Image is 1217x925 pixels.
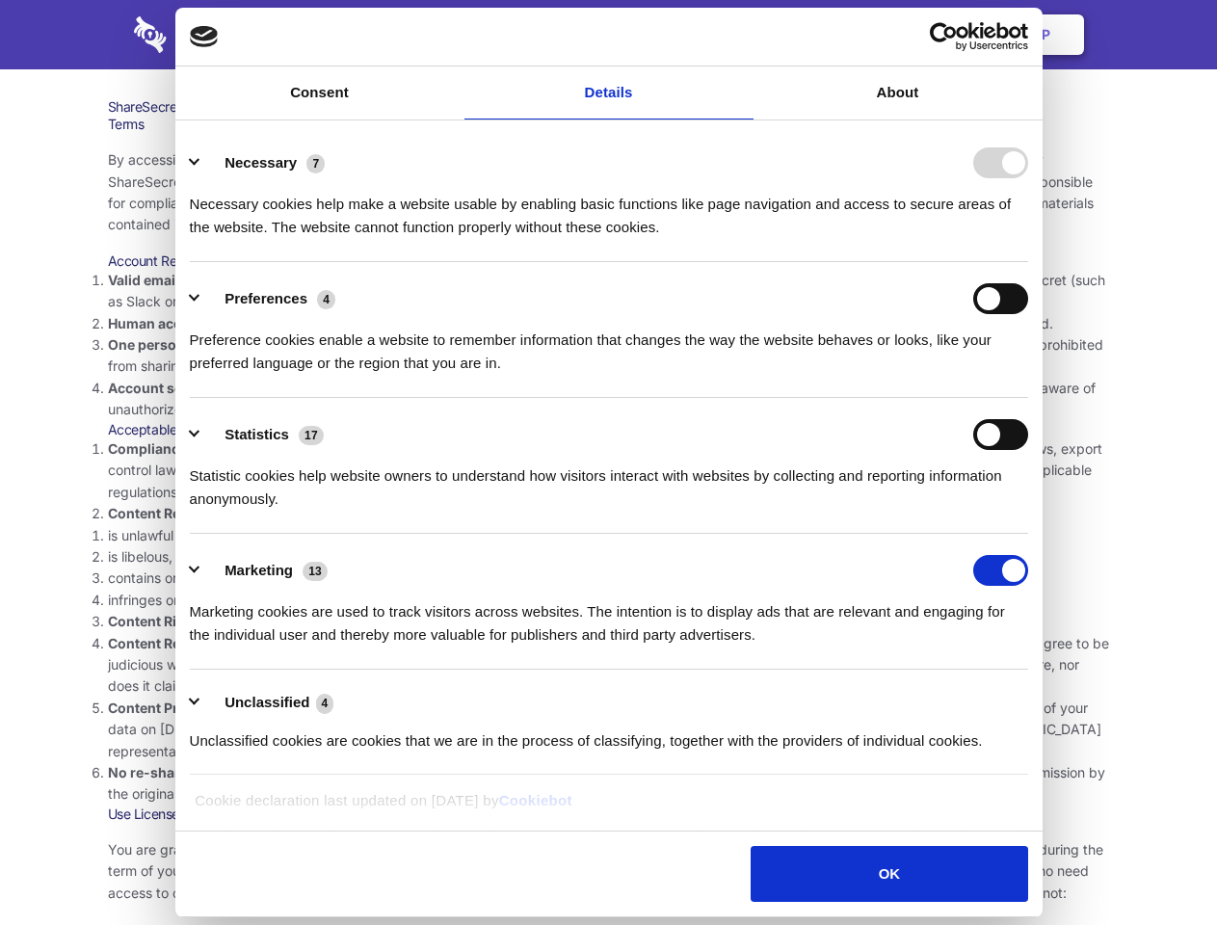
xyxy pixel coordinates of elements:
[190,586,1028,647] div: Marketing cookies are used to track visitors across websites. The intention is to display ads tha...
[499,792,572,808] a: Cookiebot
[108,315,225,331] strong: Human accounts.
[225,562,293,578] label: Marketing
[108,633,1110,698] li: You are solely responsible for the content you share on Sharesecret, and with the people you shar...
[108,700,217,716] strong: Content Privacy.
[316,694,334,713] span: 4
[108,380,225,396] strong: Account security.
[108,590,1110,611] li: infringes on any proprietary right of any party, including patent, trademark, trade secret, copyr...
[108,272,184,288] strong: Valid email.
[108,503,1110,611] li: You agree NOT to use Sharesecret to upload or share content that:
[108,116,1110,133] h3: Terms
[108,98,1110,116] h1: ShareSecret Terms of Service
[108,378,1110,421] li: You are responsible for your own account security, including the security of your Sharesecret acc...
[108,613,211,629] strong: Content Rights.
[317,290,335,309] span: 4
[190,283,348,314] button: Preferences (4)
[225,426,289,442] label: Statistics
[180,789,1037,827] div: Cookie declaration last updated on [DATE] by
[190,419,336,450] button: Statistics (17)
[190,178,1028,239] div: Necessary cookies help make a website usable by enabling basic functions like page navigation and...
[108,505,249,521] strong: Content Restrictions.
[108,421,1110,438] h3: Acceptable Use
[108,334,1110,378] li: You are not allowed to share account credentials. Each account is dedicated to the individual who...
[190,715,1028,753] div: Unclassified cookies are cookies that we are in the process of classifying, together with the pro...
[299,426,324,445] span: 17
[860,22,1028,51] a: Usercentrics Cookiebot - opens in a new window
[108,635,262,651] strong: Content Responsibility.
[1121,829,1194,902] iframe: Drift Widget Chat Controller
[306,154,325,173] span: 7
[225,290,307,306] label: Preferences
[754,66,1043,119] a: About
[190,450,1028,511] div: Statistic cookies help website owners to understand how visitors interact with websites by collec...
[108,336,272,353] strong: One person per account.
[190,26,219,47] img: logo
[108,313,1110,334] li: Only human beings may create accounts. “Bot” accounts — those created by software, in an automate...
[108,806,1110,823] h3: Use License
[134,16,299,53] img: logo-wordmark-white-trans-d4663122ce5f474addd5e946df7df03e33cb6a1c49d2221995e7729f52c070b2.svg
[190,555,340,586] button: Marketing (13)
[108,438,1110,503] li: Your use of the Sharesecret must not violate any applicable laws, including copyright or trademar...
[108,525,1110,546] li: is unlawful or promotes unlawful activities
[303,562,328,581] span: 13
[108,839,1110,904] p: You are granted permission to use the [DEMOGRAPHIC_DATA] services, subject to these terms of serv...
[108,764,206,780] strong: No re-sharing.
[108,611,1110,632] li: You agree that you will use Sharesecret only to secure and share content that you have the right ...
[108,762,1110,806] li: If you were the recipient of a Sharesecret link, you agree not to re-share it with anyone else, u...
[175,66,464,119] a: Consent
[108,546,1110,568] li: is libelous, defamatory, or fraudulent
[108,698,1110,762] li: You understand that [DEMOGRAPHIC_DATA] or it’s representatives have no ability to retrieve the pl...
[751,846,1027,902] button: OK
[781,5,870,65] a: Contact
[108,440,399,457] strong: Compliance with local laws and regulations.
[108,270,1110,313] li: You must provide a valid email address, either directly, or through approved third-party integrat...
[566,5,649,65] a: Pricing
[190,314,1028,375] div: Preference cookies enable a website to remember information that changes the way the website beha...
[464,66,754,119] a: Details
[108,568,1110,589] li: contains or installs any active malware or exploits, or uses our platform for exploit delivery (s...
[190,691,346,715] button: Unclassified (4)
[225,154,297,171] label: Necessary
[874,5,958,65] a: Login
[190,147,337,178] button: Necessary (7)
[108,252,1110,270] h3: Account Requirements
[108,149,1110,236] p: By accessing the Sharesecret web application at and any other related services, apps and software...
